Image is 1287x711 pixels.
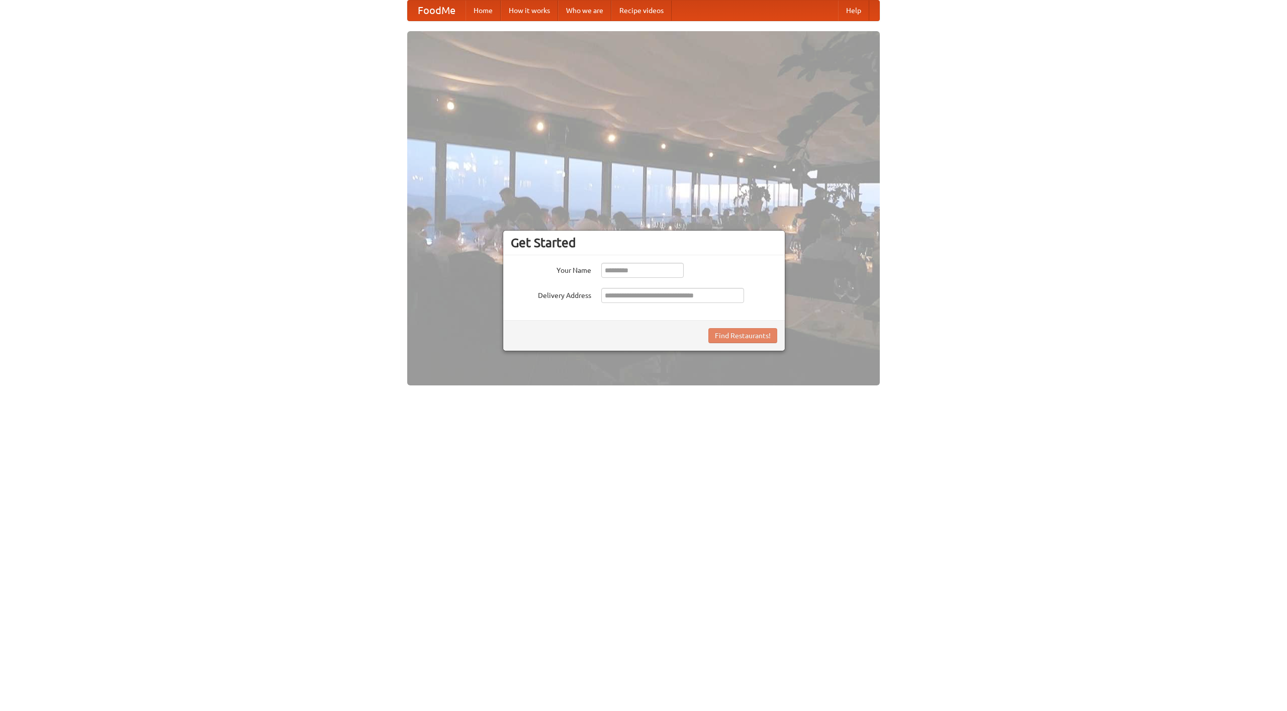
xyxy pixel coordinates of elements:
a: FoodMe [408,1,466,21]
label: Delivery Address [511,288,591,300]
a: How it works [501,1,558,21]
label: Your Name [511,263,591,275]
a: Who we are [558,1,611,21]
a: Home [466,1,501,21]
a: Recipe videos [611,1,672,21]
a: Help [838,1,869,21]
h3: Get Started [511,235,777,250]
button: Find Restaurants! [708,328,777,343]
